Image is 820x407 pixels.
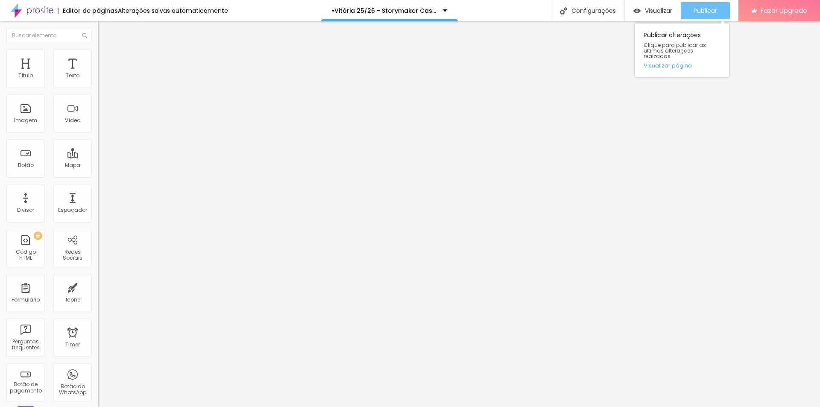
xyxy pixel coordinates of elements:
[65,162,80,168] div: Mapa
[644,42,720,59] span: Clique para publicar as ultimas alterações reaizadas
[66,73,79,79] div: Texto
[9,339,42,351] div: Perguntas frequentes
[645,7,672,14] span: Visualizar
[56,384,89,396] div: Botão do WhatsApp
[14,117,37,123] div: Imagem
[694,7,717,14] span: Publicar
[635,23,729,77] div: Publicar alterações
[65,297,80,303] div: Ícone
[118,8,228,14] div: Alterações salvas automaticamente
[65,342,80,348] div: Timer
[12,297,40,303] div: Formulário
[82,33,87,38] img: Icone
[9,381,42,394] div: Botão de pagamento
[18,162,34,168] div: Botão
[332,8,436,14] p: •Vitória 25/26 - Storymaker Casamento
[58,8,118,14] div: Editor de páginas
[625,2,681,19] button: Visualizar
[644,63,720,68] a: Visualizar página
[56,249,89,261] div: Redes Sociais
[560,7,567,15] img: Icone
[633,7,641,15] img: view-1.svg
[98,21,820,407] iframe: Editor
[9,249,42,261] div: Código HTML
[761,7,807,14] span: Fazer Upgrade
[681,2,730,19] button: Publicar
[18,73,33,79] div: Título
[6,28,92,43] input: Buscar elemento
[65,117,80,123] div: Vídeo
[58,207,87,213] div: Espaçador
[17,207,34,213] div: Divisor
